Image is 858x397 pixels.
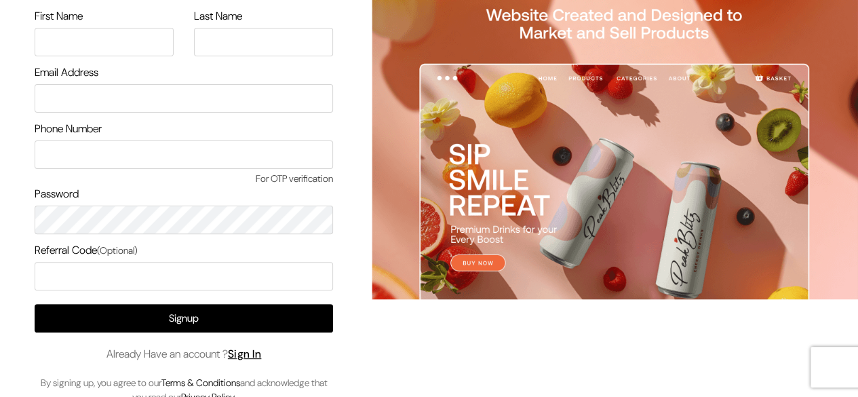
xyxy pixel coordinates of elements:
label: Last Name [194,8,242,24]
label: Phone Number [35,121,102,137]
span: (Optional) [97,244,138,257]
span: For OTP verification [35,172,333,186]
label: Referral Code [35,242,138,259]
label: Email Address [35,64,98,81]
label: First Name [35,8,83,24]
a: Sign In [228,347,262,361]
a: Terms & Conditions [161,377,240,389]
span: Already Have an account ? [106,346,262,362]
label: Password [35,186,79,202]
button: Signup [35,304,333,333]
